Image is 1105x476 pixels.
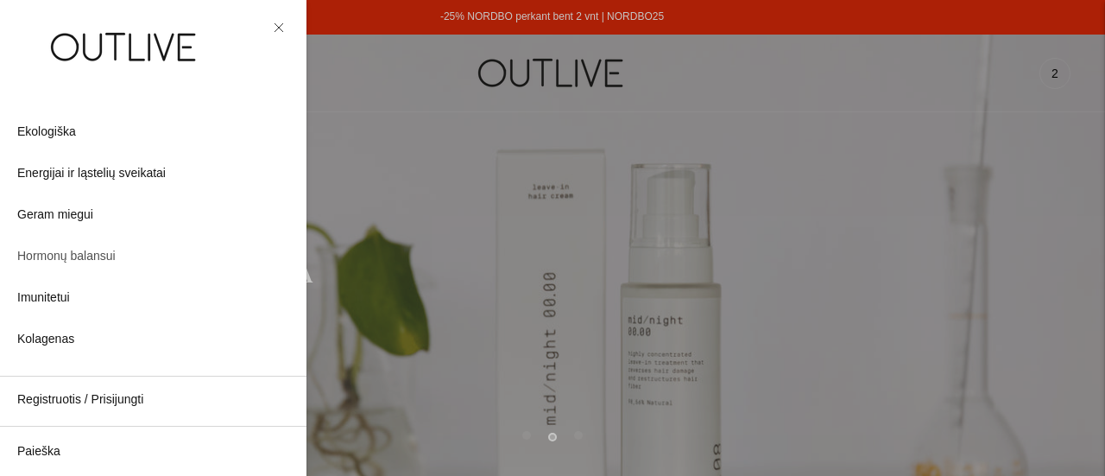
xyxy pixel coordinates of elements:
[17,122,76,143] span: Ekologiška
[17,205,93,225] span: Geram miegui
[17,246,116,267] span: Hormonų balansui
[17,329,74,350] span: Kolagenas
[17,371,116,391] span: Senėjimo lėtinimui
[17,288,70,308] span: Imunitetui
[17,163,166,184] span: Energijai ir ląstelių sveikatai
[17,17,233,77] img: OUTLIVE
